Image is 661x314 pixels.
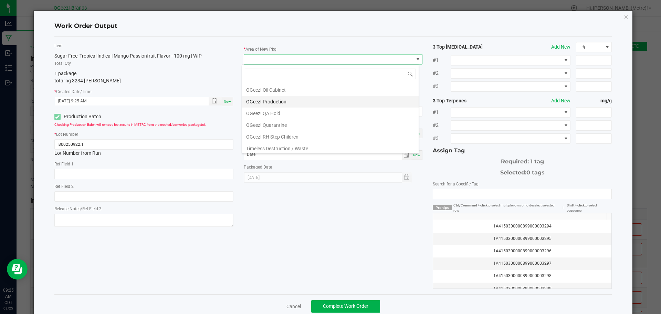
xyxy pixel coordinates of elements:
[433,146,612,155] div: Assign Tag
[559,205,567,210] span: |
[245,46,276,52] label: Area of New Pkg
[433,122,451,129] span: #2
[55,97,201,105] input: Created Datetime
[551,97,570,104] button: Add New
[244,150,402,159] input: Date
[54,206,102,212] label: Release Notes/Ref Field 3
[453,203,555,212] span: to select multiple rows or to deselect selected row
[433,109,451,116] span: #1
[54,52,233,60] div: Sugar Free, Tropical Indica | Mango Passionfruit Flavor - 100 mg | WIP
[433,43,504,51] strong: 3 Top [MEDICAL_DATA]
[433,189,611,199] input: NO DATA FOUND
[576,97,612,104] strong: mg/g
[433,70,451,77] span: #2
[413,153,420,157] span: Now
[54,183,74,190] label: Ref Field 2
[451,107,570,118] span: NO DATA FOUND
[451,55,570,65] span: NO DATA FOUND
[242,84,419,96] li: OGeez! Oil Cabinet
[437,260,607,267] div: 1A4150300000899000003297
[576,42,603,52] span: %
[54,161,74,167] label: Ref Field 1
[402,150,412,160] span: Toggle calendar
[433,155,612,166] div: Required: 1 tag
[433,166,612,177] div: Selected:
[54,60,71,67] label: Total Qty
[437,273,607,279] div: 1A4150300000899000003298
[433,97,504,104] strong: 3 Top Terpenes
[551,43,570,51] button: Add New
[242,108,419,119] li: OGeez! QA Hold
[433,57,451,64] span: #1
[453,203,487,207] strong: Ctrl/Command + click
[451,68,570,79] span: NO DATA FOUND
[54,71,76,76] span: 1 package
[56,89,91,95] label: Created Date/Time
[209,97,222,105] span: Toggle popup
[567,203,585,207] strong: Shift + click
[433,83,451,90] span: #3
[437,285,607,292] div: 1A4150300000899000003299
[242,119,419,131] li: OGeez! Quarantine
[224,100,231,103] span: Now
[54,123,206,126] span: Checking Production Batch will remove test results in METRC from the created/converted package(s).
[451,81,570,92] span: NO DATA FOUND
[54,113,139,120] label: Production Batch
[54,77,233,84] p: totaling 3234 [PERSON_NAME]
[433,135,451,142] span: #3
[437,223,607,230] div: 1A4150300000899000003294
[437,248,607,254] div: 1A4150300000899000003296
[437,235,607,242] div: 1A4150300000899000003295
[54,139,233,157] div: Lot Number from Run
[54,22,612,31] h4: Work Order Output
[54,43,63,49] label: Item
[7,259,28,280] iframe: Resource center
[244,164,272,170] label: Packaged Date
[567,203,597,212] span: to select sequence
[286,303,301,310] a: Cancel
[56,131,78,138] label: Lot Number
[242,143,419,154] li: Timeless Destruction / Waste
[451,133,570,144] span: NO DATA FOUND
[323,303,368,309] span: Complete Work Order
[433,205,451,210] span: Pro tips
[526,169,545,176] span: 0 tags
[311,300,380,313] button: Complete Work Order
[433,181,479,187] label: Search for a Specific Tag
[242,96,419,108] li: OGeez! Production
[242,131,419,143] li: OGeez! RH Step Children
[451,120,570,131] span: NO DATA FOUND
